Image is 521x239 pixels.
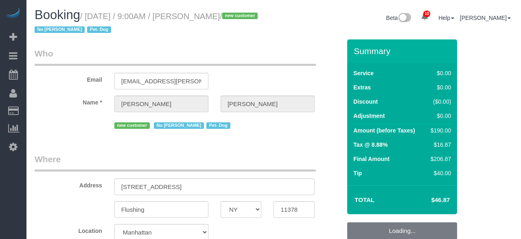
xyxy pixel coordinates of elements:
small: / [DATE] / 9:00AM / [PERSON_NAME] [35,12,260,35]
a: Beta [386,15,412,21]
img: New interface [398,13,411,24]
div: $0.00 [427,112,451,120]
div: ($0.00) [427,98,451,106]
span: Pet- Dog [87,26,111,33]
label: Amount (before Taxes) [353,126,415,135]
input: First Name [114,96,208,112]
label: Name * [28,96,108,106]
label: Tip [353,169,362,177]
div: $40.00 [427,169,451,177]
label: Email [28,73,108,84]
h3: Summary [354,46,453,56]
div: $0.00 [427,69,451,77]
label: Extras [353,83,371,91]
div: $190.00 [427,126,451,135]
label: Address [28,178,108,189]
span: new customer [222,13,258,19]
span: Booking [35,8,80,22]
label: Final Amount [353,155,390,163]
label: Service [353,69,374,77]
span: No [PERSON_NAME] [35,26,85,33]
legend: Who [35,48,316,66]
div: $206.87 [427,155,451,163]
div: $16.87 [427,141,451,149]
span: Pet- Dog [206,122,230,129]
label: Tax @ 8.88% [353,141,387,149]
span: 10 [423,11,430,17]
a: 10 [417,8,433,26]
img: Automaid Logo [5,8,21,20]
span: No [PERSON_NAME] [154,122,204,129]
label: Location [28,224,108,235]
label: Discount [353,98,378,106]
h4: $46.87 [407,197,450,204]
a: Help [438,15,454,21]
strong: Total [355,196,374,203]
a: [PERSON_NAME] [460,15,511,21]
span: new customer [114,122,150,129]
input: Email [114,73,208,89]
input: Zip Code [274,201,315,218]
div: $0.00 [427,83,451,91]
legend: Where [35,153,316,172]
label: Adjustment [353,112,385,120]
input: City [114,201,208,218]
input: Last Name [221,96,315,112]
